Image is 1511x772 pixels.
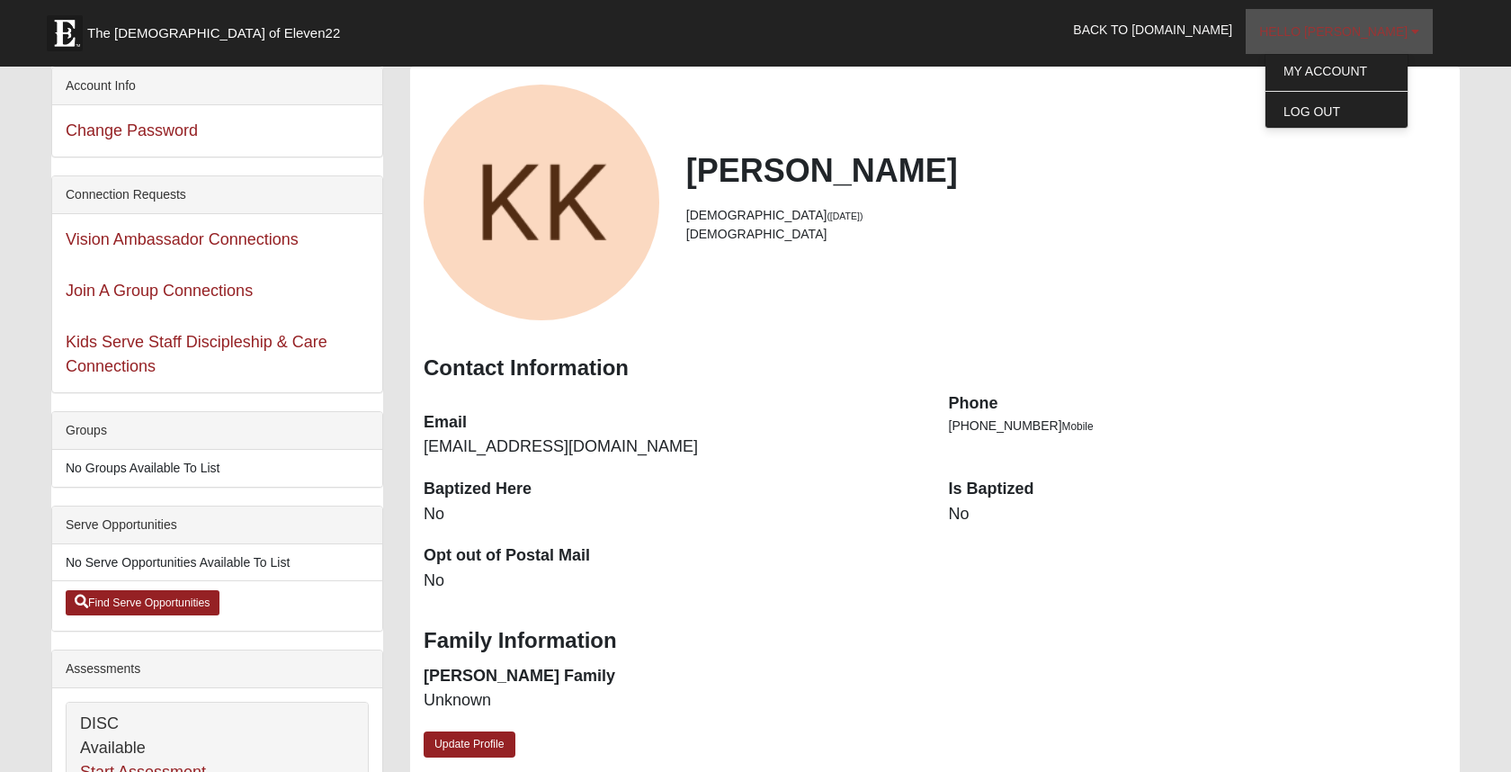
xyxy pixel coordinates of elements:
dd: No [949,503,1447,526]
dt: Opt out of Postal Mail [424,544,922,568]
a: Back to [DOMAIN_NAME] [1059,7,1246,52]
dd: [EMAIL_ADDRESS][DOMAIN_NAME] [424,435,922,459]
a: View Fullsize Photo [424,85,659,320]
h3: Family Information [424,628,1446,654]
img: Eleven22 logo [47,15,83,51]
div: Account Info [52,67,382,105]
a: Join A Group Connections [66,282,253,300]
h3: Contact Information [424,355,1446,382]
dt: Is Baptized [949,478,1447,501]
div: Serve Opportunities [52,507,382,544]
div: Connection Requests [52,176,382,214]
a: Update Profile [424,732,515,758]
li: [DEMOGRAPHIC_DATA] [686,206,1446,225]
a: The [DEMOGRAPHIC_DATA] of Eleven22 [38,6,398,51]
a: Vision Ambassador Connections [66,230,299,248]
a: Change Password [66,121,198,139]
span: Hello [PERSON_NAME] [1259,24,1408,39]
small: ([DATE]) [827,211,863,221]
span: Mobile [1062,420,1094,433]
li: No Serve Opportunities Available To List [52,544,382,581]
dd: No [424,503,922,526]
li: [DEMOGRAPHIC_DATA] [686,225,1446,244]
a: My Account [1265,59,1408,83]
dd: No [424,570,922,593]
a: Find Serve Opportunities [66,590,219,615]
dt: [PERSON_NAME] Family [424,665,922,688]
div: Groups [52,412,382,450]
dt: Email [424,411,922,435]
a: Kids Serve Staff Discipleship & Care Connections [66,333,327,375]
dt: Baptized Here [424,478,922,501]
li: [PHONE_NUMBER] [949,417,1447,435]
a: Log Out [1265,100,1408,123]
span: The [DEMOGRAPHIC_DATA] of Eleven22 [87,24,340,42]
div: Assessments [52,651,382,688]
a: Hello [PERSON_NAME] [1246,9,1433,54]
dd: Unknown [424,689,922,713]
dt: Phone [949,392,1447,416]
li: No Groups Available To List [52,450,382,487]
h2: [PERSON_NAME] [686,151,1446,190]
